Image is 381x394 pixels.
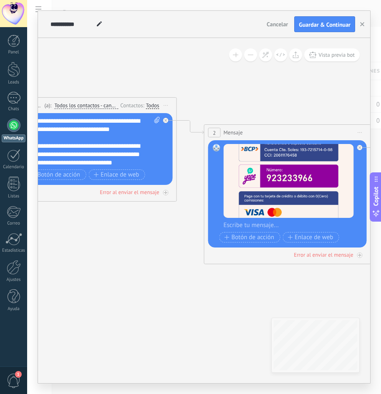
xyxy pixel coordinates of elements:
[2,164,26,170] div: Calendario
[224,129,243,136] span: Mensaje
[294,16,355,32] button: Guardar & Continuar
[213,129,216,136] span: 2
[224,144,354,218] img: 2303aa74-bca6-417d-ae5a-d23dab69e97b
[225,234,275,241] span: Botón de acción
[267,20,288,28] span: Cancelar
[120,101,146,109] div: Contactos:
[2,50,26,55] div: Panel
[2,306,26,312] div: Ayuda
[146,102,159,109] div: Todos
[2,134,25,142] div: WhatsApp
[2,248,26,253] div: Estadísticas
[288,234,333,241] span: Enlace de web
[2,277,26,283] div: Ajustes
[2,194,26,199] div: Listas
[263,18,291,30] button: Cancelar
[15,371,22,378] span: 1
[54,102,118,109] span: Todos los contactos - canales seleccionados
[100,189,159,196] div: Error al enviar el mensaje
[88,169,145,180] button: Enlace de web
[304,48,360,61] button: Vista previa bot
[30,172,81,178] span: Botón de acción
[25,169,86,180] button: Botón de acción
[45,101,52,109] span: (a):
[318,51,355,58] span: Vista previa bot
[220,232,280,242] button: Botón de acción
[2,221,26,226] div: Correo
[2,106,26,112] div: Chats
[294,251,353,258] div: Error al enviar el mensaje
[299,22,351,28] span: Guardar & Continuar
[2,80,26,85] div: Leads
[93,172,139,178] span: Enlace de web
[372,187,380,206] span: Copilot
[283,232,339,242] button: Enlace de web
